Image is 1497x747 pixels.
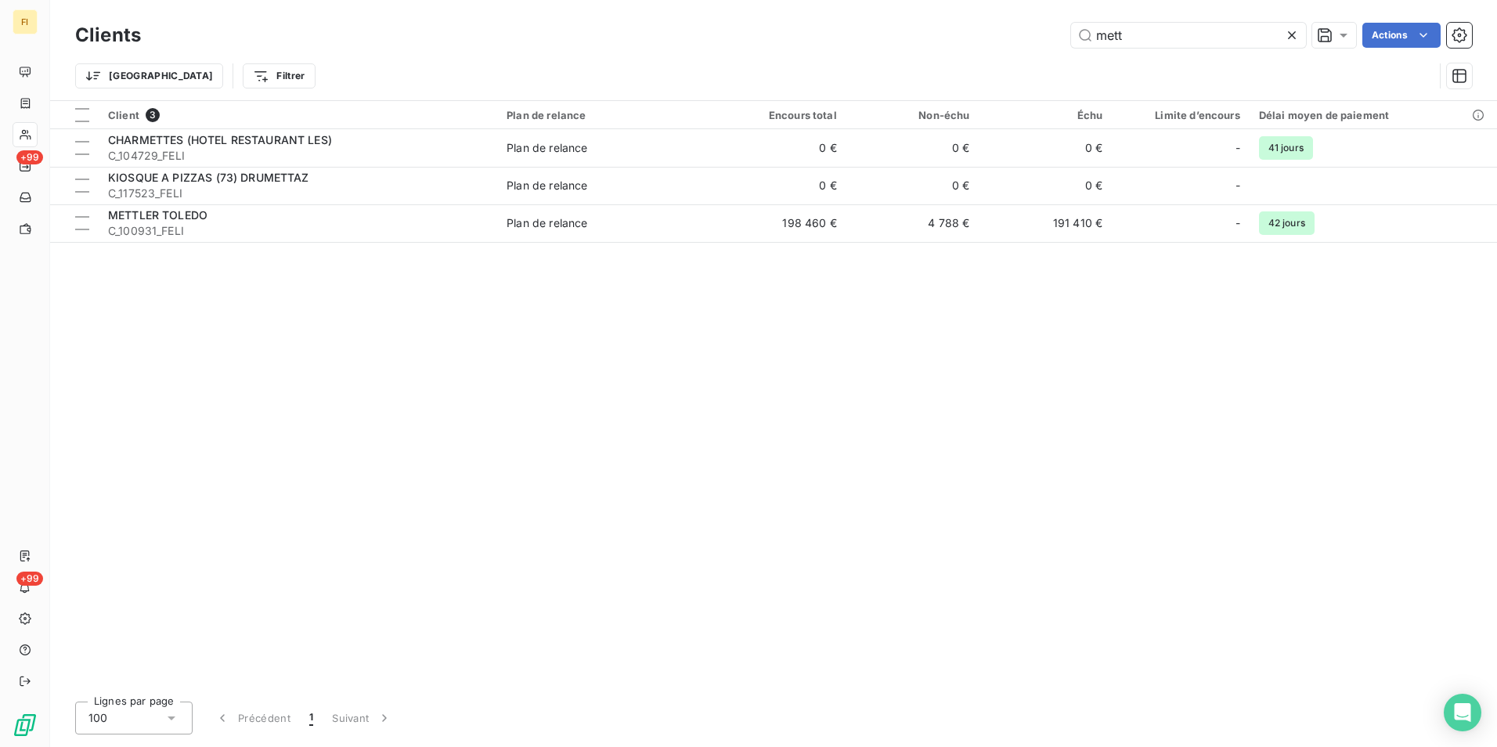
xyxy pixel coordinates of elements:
td: 198 460 € [713,204,846,242]
div: Encours total [723,109,837,121]
div: Délai moyen de paiement [1259,109,1488,121]
span: C_117523_FELI [108,186,488,201]
span: 1 [309,710,313,726]
div: Plan de relance [507,178,587,193]
td: 0 € [713,167,846,204]
div: Plan de relance [507,109,704,121]
div: Open Intercom Messenger [1444,694,1481,731]
button: [GEOGRAPHIC_DATA] [75,63,223,88]
button: Filtrer [243,63,315,88]
span: 100 [88,710,107,726]
span: Client [108,109,139,121]
button: Précédent [205,702,300,734]
div: Limite d’encours [1121,109,1240,121]
div: FI [13,9,38,34]
td: 191 410 € [979,204,1112,242]
h3: Clients [75,21,141,49]
span: C_100931_FELI [108,223,488,239]
input: Rechercher [1071,23,1306,48]
div: Échu [988,109,1102,121]
span: C_104729_FELI [108,148,488,164]
span: 3 [146,108,160,122]
div: Plan de relance [507,140,587,156]
td: 0 € [979,167,1112,204]
button: Actions [1362,23,1441,48]
td: 0 € [713,129,846,167]
div: Plan de relance [507,215,587,231]
img: Logo LeanPay [13,713,38,738]
span: - [1235,140,1240,156]
div: Non-échu [856,109,970,121]
span: 41 jours [1259,136,1313,160]
td: 0 € [846,167,979,204]
span: 42 jours [1259,211,1315,235]
span: KIOSQUE A PIZZAS (73) DRUMETTAZ [108,171,309,184]
span: - [1235,178,1240,193]
td: 0 € [846,129,979,167]
span: +99 [16,150,43,164]
span: METTLER TOLEDO [108,208,207,222]
span: - [1235,215,1240,231]
td: 4 788 € [846,204,979,242]
td: 0 € [979,129,1112,167]
span: +99 [16,572,43,586]
span: CHARMETTES (HOTEL RESTAURANT LES) [108,133,332,146]
button: 1 [300,702,323,734]
button: Suivant [323,702,402,734]
a: +99 [13,153,37,179]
